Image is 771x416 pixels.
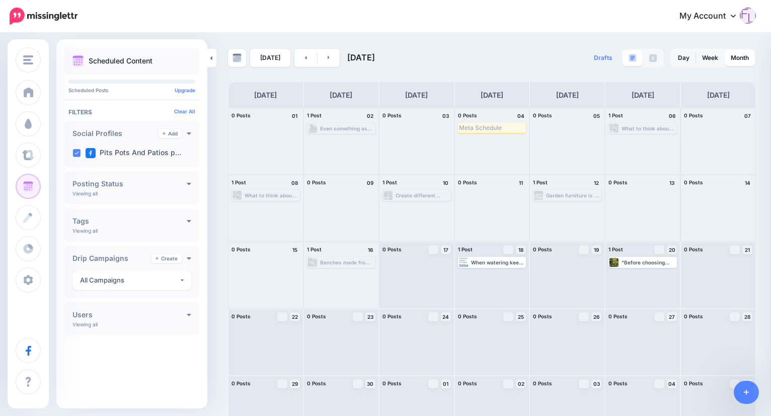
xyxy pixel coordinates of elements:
div: Meta Schedule [459,124,525,132]
a: 01 [441,379,451,388]
span: 0 Posts [684,246,703,252]
h4: 04 [516,111,526,120]
h4: 01 [290,111,300,120]
h4: [DATE] [405,89,428,101]
img: facebook-grey-square.png [649,54,657,62]
span: 1 Post [232,179,246,185]
h4: [DATE] [330,89,352,101]
span: 0 Posts [232,246,251,252]
img: Missinglettr [10,8,78,25]
a: Day [672,50,696,66]
span: 0 Posts [458,380,477,386]
span: Drafts [594,55,612,61]
span: 0 Posts [608,179,628,185]
a: 28 [742,312,752,321]
p: Viewing all [72,190,98,196]
a: 18 [516,245,526,254]
span: 26 [593,314,599,319]
a: 17 [441,245,451,254]
span: 02 [518,381,524,386]
span: 0 Posts [533,380,552,386]
span: 01 [443,381,448,386]
h4: 15 [290,245,300,254]
span: 0 Posts [307,179,326,185]
span: 0 Posts [307,313,326,319]
h4: 16 [365,245,375,254]
a: 19 [591,245,601,254]
div: When watering keep going until water begins to run out of the hole in the pot, or until the soil ... [471,259,525,265]
span: 04 [668,381,675,386]
span: 0 Posts [684,380,703,386]
img: menu.png [23,55,33,64]
img: calendar.png [72,55,84,66]
a: Drafts [588,49,619,67]
a: Month [725,50,755,66]
span: 0 Posts [232,112,251,118]
div: Benches made from sustainable materials usually work better in outdoor spaces as they are general... [320,259,374,265]
a: 21 [742,245,752,254]
span: 0 Posts [458,179,477,185]
span: 18 [518,247,523,252]
a: Upgrade [175,87,195,93]
h4: Filters [68,108,195,116]
h4: 02 [365,111,375,120]
h4: 14 [742,178,752,187]
p: Scheduled Content [89,57,152,64]
h4: 03 [441,111,451,120]
h4: Drip Campaigns [72,255,151,262]
span: 1 Post [382,179,397,185]
a: Clear All [174,108,195,114]
span: 22 [292,314,298,319]
span: 0 Posts [533,313,552,319]
span: 0 Posts [458,112,477,118]
div: "Before choosing whether to have a pond, a water feature or just a simple Bird Bath and watering ... [622,259,676,265]
span: 30 [367,381,373,386]
span: 1 Post [307,112,322,118]
a: 22 [290,312,300,321]
a: Week [696,50,724,66]
h4: [DATE] [254,89,277,101]
h4: Posting Status [72,180,187,187]
span: 0 Posts [382,380,402,386]
div: What to think about when buying garden furniture - will it withstand rain well – you should also ... [245,192,299,198]
span: 17 [443,247,448,252]
a: 26 [591,312,601,321]
span: 1 Post [458,246,473,252]
a: Create [151,254,182,263]
span: 1 Post [608,246,623,252]
h4: 08 [290,178,300,187]
a: 25 [516,312,526,321]
h4: 06 [667,111,677,120]
div: All Campaigns [80,274,179,286]
a: 20 [667,245,677,254]
span: 28 [744,314,750,319]
a: 05 [742,379,752,388]
span: 1 Post [608,112,623,118]
h4: 07 [742,111,752,120]
a: 02 [516,379,526,388]
h4: 13 [667,178,677,187]
span: 23 [367,314,373,319]
span: 0 Posts [232,313,251,319]
a: 23 [365,312,375,321]
span: 0 Posts [608,313,628,319]
a: 24 [441,312,451,321]
a: 04 [667,379,677,388]
span: 0 Posts [533,246,552,252]
h4: Tags [72,218,187,225]
h4: [DATE] [632,89,654,101]
label: Pits Pots And Patios p… [86,148,182,158]
img: paragraph-boxed.png [629,54,637,62]
img: facebook-square.png [86,148,96,158]
h4: 09 [365,178,375,187]
div: Create different areas such as a fun zone for kids, relaxation zones, eating areas, reading nooks... [396,192,450,198]
span: 20 [669,247,675,252]
span: 0 Posts [533,112,552,118]
span: 19 [594,247,599,252]
h4: [DATE] [481,89,503,101]
img: calendar-grey-darker.png [233,53,242,62]
span: 03 [593,381,600,386]
span: 29 [292,381,298,386]
span: 24 [442,314,449,319]
span: 0 Posts [684,313,703,319]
